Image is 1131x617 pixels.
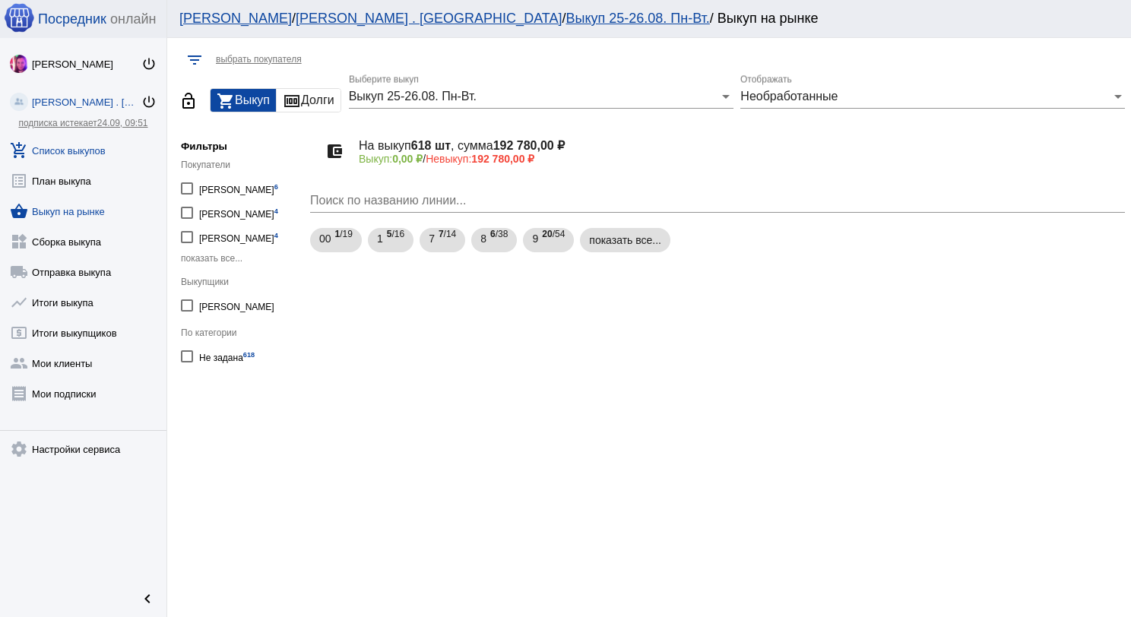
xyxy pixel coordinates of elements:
mat-icon: show_chart [10,293,28,312]
span: /54 [542,225,565,256]
span: 7 [429,225,435,252]
b: 192 780,00 ₽ [471,153,534,165]
span: Выкуп 25-26.08. Пн-Вт. [349,90,477,103]
b: 7 [439,229,444,239]
div: [PERSON_NAME] [199,178,278,198]
a: подписка истекает24.09, 09:51 [18,118,147,128]
mat-icon: account_balance_wallet [322,139,347,163]
small: 6 [274,183,278,191]
mat-icon: local_atm [10,324,28,342]
a: [PERSON_NAME] . [GEOGRAPHIC_DATA] [296,11,562,26]
div: / / / Выкуп на рынке [179,11,1104,27]
div: Покупатели [181,160,303,170]
button: Долги [277,89,341,112]
span: Необработанные [740,90,838,103]
span: /16 [387,225,404,256]
mat-icon: add_shopping_cart [10,141,28,160]
div: [PERSON_NAME] [199,202,278,223]
mat-icon: receipt [10,384,28,403]
h5: Фильтры [181,141,303,152]
small: 4 [274,207,278,215]
span: 1 [377,225,383,252]
mat-icon: settings [10,440,28,458]
mat-icon: money [283,92,301,110]
b: 1 [335,229,341,239]
div: Выкупщики [181,277,303,287]
div: По категории [181,327,303,338]
div: [PERSON_NAME] [199,226,278,247]
h4: На выкуп , сумма [359,138,1113,153]
img: 73xLq58P2BOqs-qIllg3xXCtabieAB0OMVER0XTxHpc0AjG-Rb2SSuXsq4It7hEfqgBcQNho.jpg [10,55,28,73]
div: [PERSON_NAME] [199,295,274,315]
b: 5 [387,229,392,239]
mat-icon: shopping_cart [217,92,235,110]
mat-icon: power_settings_new [141,56,157,71]
a: Выкуп 25-26.08. Пн-Вт. [565,11,709,26]
img: apple-icon-60x60.png [4,2,34,33]
button: Выкуп [211,89,276,112]
span: /14 [439,225,456,256]
b: 6 [490,229,496,239]
p: / [359,153,1113,165]
mat-icon: power_settings_new [141,94,157,109]
mat-icon: chevron_left [138,590,157,608]
img: community_200.png [10,93,28,111]
mat-icon: lock_open [179,92,198,110]
a: [PERSON_NAME] [179,11,292,26]
span: выбрать покупателя [216,54,302,65]
div: [PERSON_NAME] . [GEOGRAPHIC_DATA] [32,97,141,108]
span: 24.09, 09:51 [97,118,148,128]
span: Выкуп: [359,153,423,165]
mat-icon: shopping_basket [10,202,28,220]
b: 20 [542,229,552,239]
span: Посредник [38,11,106,27]
mat-icon: list_alt [10,172,28,190]
span: 00 [319,225,331,252]
span: Невыкуп: [426,153,534,165]
div: [PERSON_NAME] [32,59,141,70]
mat-chip: показать все... [580,228,670,252]
span: показать все... [181,253,242,264]
b: 0,00 ₽ [392,153,423,165]
span: 8 [480,225,486,252]
span: 9 [532,225,538,252]
small: 4 [274,232,278,239]
span: /38 [490,225,508,256]
mat-icon: local_shipping [10,263,28,281]
b: 192 780,00 ₽ [493,139,565,152]
b: 618 шт [411,139,451,152]
span: онлайн [110,11,156,27]
mat-icon: widgets [10,233,28,251]
div: Не задана [199,346,255,366]
small: 618 [243,351,255,359]
span: /19 [335,225,353,256]
mat-icon: filter_list [185,51,204,69]
mat-icon: group [10,354,28,372]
